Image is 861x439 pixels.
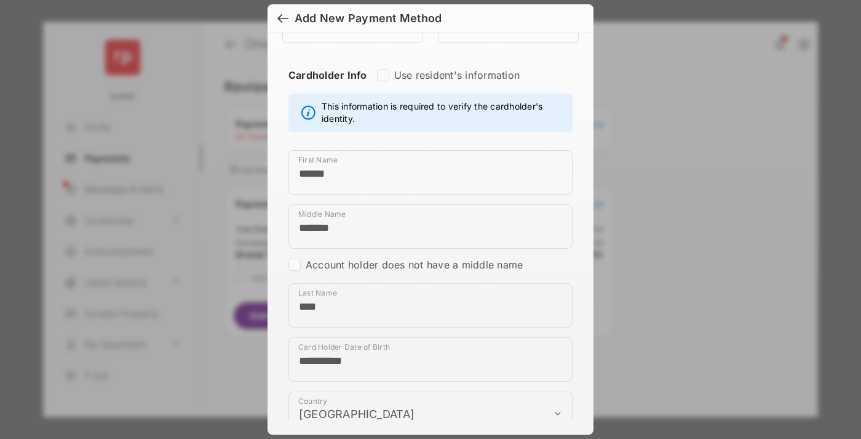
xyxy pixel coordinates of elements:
[394,69,520,81] label: Use resident's information
[306,259,523,271] label: Account holder does not have a middle name
[322,100,566,125] span: This information is required to verify the cardholder's identity.
[295,12,442,25] div: Add New Payment Method
[288,69,367,103] strong: Cardholder Info
[288,392,573,436] div: payment_method_screening[postal_addresses][country]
